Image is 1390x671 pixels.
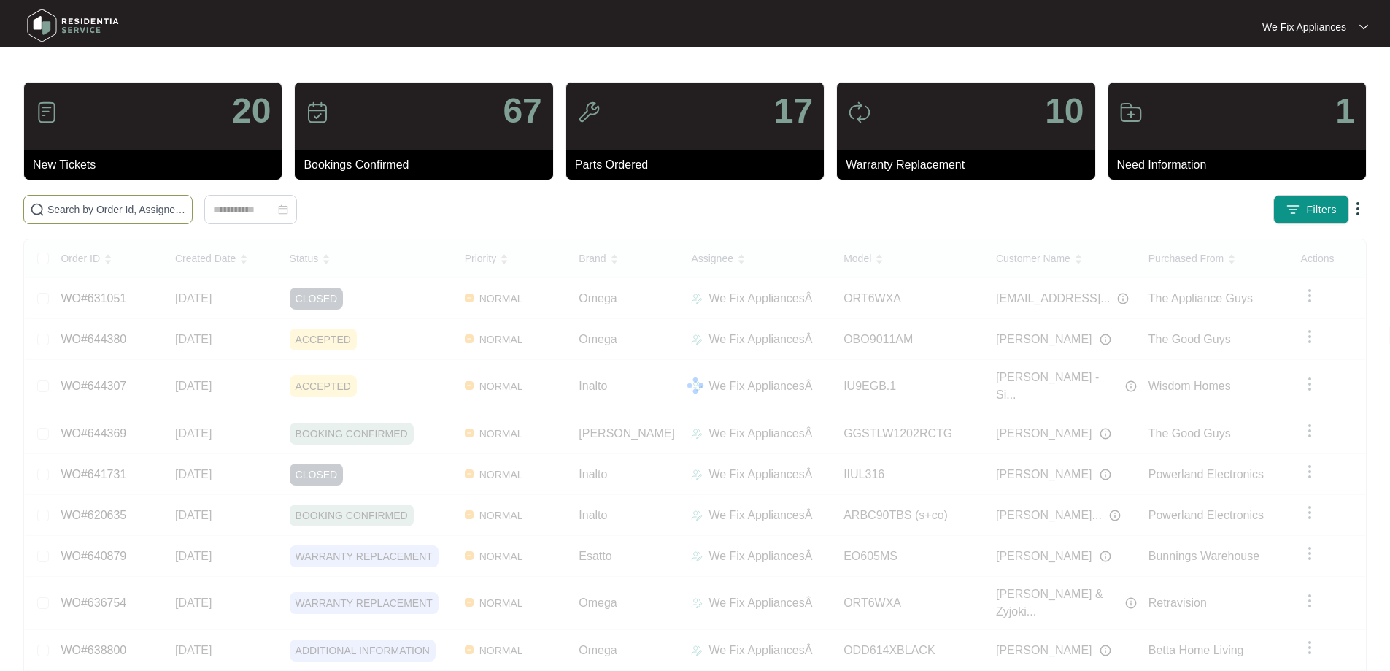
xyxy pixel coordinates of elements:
[575,156,824,174] p: Parts Ordered
[1119,101,1143,124] img: icon
[1286,202,1300,217] img: filter icon
[1335,93,1355,129] p: 1
[503,93,541,129] p: 67
[846,156,1094,174] p: Warranty Replacement
[1359,23,1368,31] img: dropdown arrow
[774,93,813,129] p: 17
[577,101,601,124] img: icon
[1262,20,1346,34] p: We Fix Appliances
[30,202,45,217] img: search-icon
[22,4,124,47] img: residentia service logo
[1045,93,1084,129] p: 10
[1273,195,1349,224] button: filter iconFilters
[35,101,58,124] img: icon
[848,101,871,124] img: icon
[1349,200,1367,218] img: dropdown arrow
[306,101,329,124] img: icon
[1306,202,1337,218] span: Filters
[33,156,282,174] p: New Tickets
[304,156,552,174] p: Bookings Confirmed
[47,202,186,218] input: Search by Order Id, Assignee Name, Customer Name, Brand and Model
[232,93,271,129] p: 20
[1117,156,1366,174] p: Need Information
